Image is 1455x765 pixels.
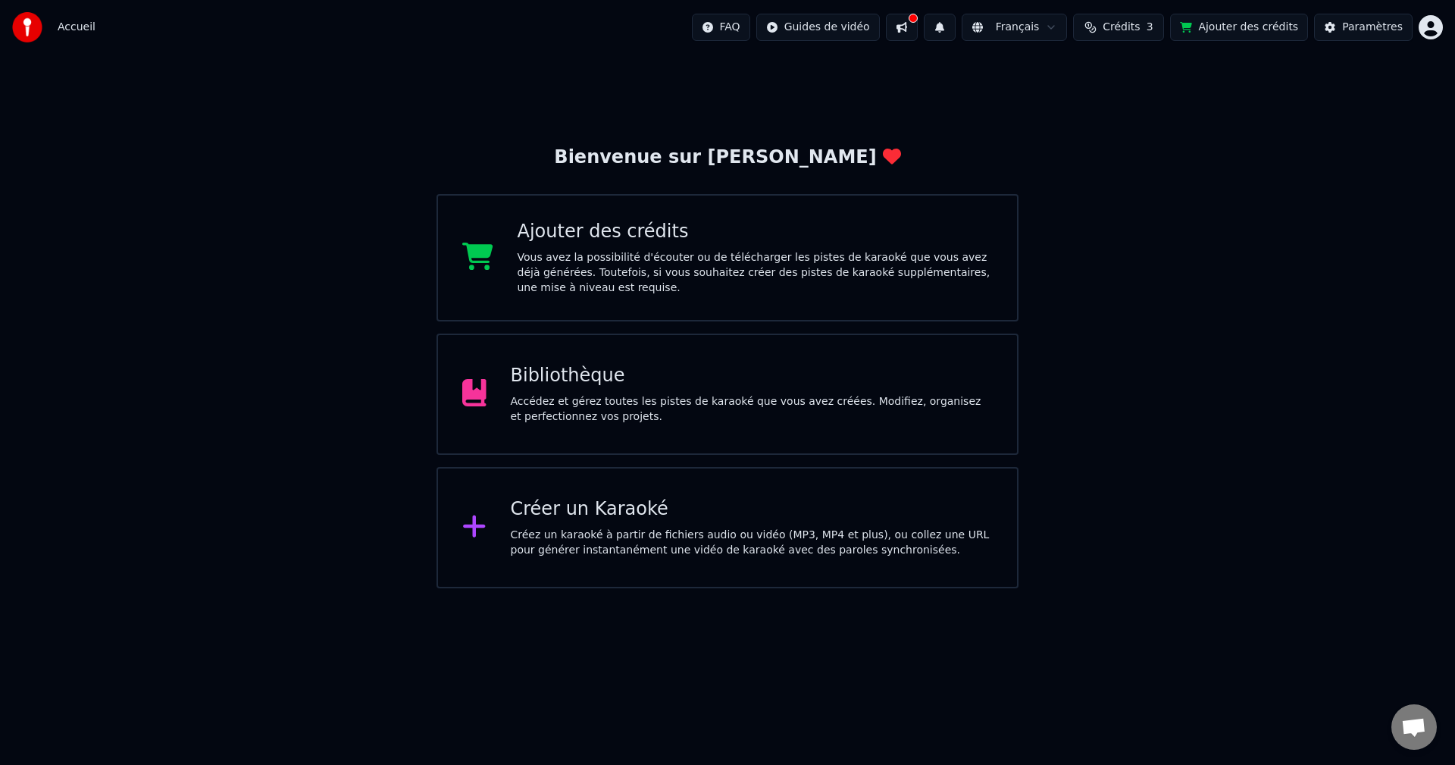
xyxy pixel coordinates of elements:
[58,20,95,35] nav: breadcrumb
[518,250,993,296] div: Vous avez la possibilité d'écouter ou de télécharger les pistes de karaoké que vous avez déjà gén...
[511,364,993,388] div: Bibliothèque
[58,20,95,35] span: Accueil
[692,14,750,41] button: FAQ
[511,497,993,522] div: Créer un Karaoké
[554,146,900,170] div: Bienvenue sur [PERSON_NAME]
[1314,14,1413,41] button: Paramètres
[1170,14,1308,41] button: Ajouter des crédits
[1103,20,1140,35] span: Crédits
[511,394,993,425] div: Accédez et gérez toutes les pistes de karaoké que vous avez créées. Modifiez, organisez et perfec...
[1073,14,1164,41] button: Crédits3
[1391,704,1437,750] div: Ouvrir le chat
[1147,20,1153,35] span: 3
[12,12,42,42] img: youka
[511,528,993,558] div: Créez un karaoké à partir de fichiers audio ou vidéo (MP3, MP4 et plus), ou collez une URL pour g...
[518,220,993,244] div: Ajouter des crédits
[1342,20,1403,35] div: Paramètres
[756,14,880,41] button: Guides de vidéo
